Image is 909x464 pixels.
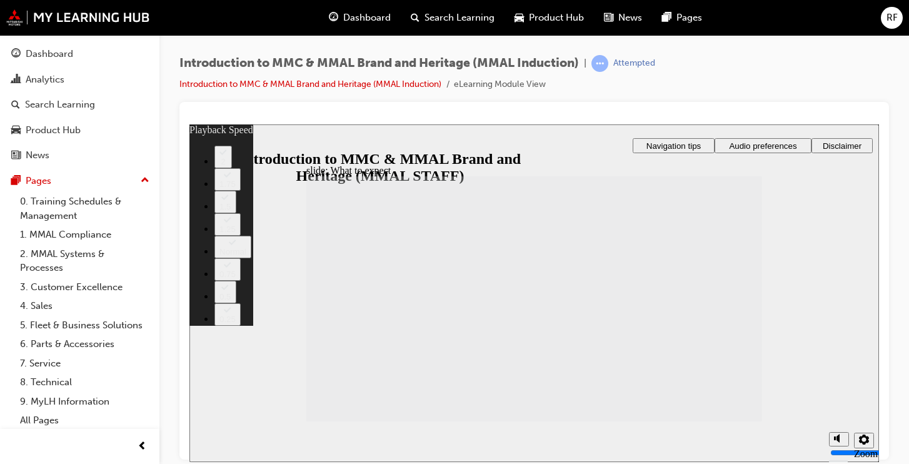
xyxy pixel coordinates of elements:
a: 8. Technical [15,373,154,392]
button: Navigation tips [443,14,525,29]
a: car-iconProduct Hub [505,5,594,31]
span: Audio preferences [540,17,607,26]
label: Zoom to fit [665,324,688,357]
a: Product Hub [5,119,154,142]
a: Dashboard [5,43,154,66]
div: Analytics [26,73,64,87]
input: volume [641,323,721,333]
span: car-icon [11,125,21,136]
a: 2. MMAL Systems & Processes [15,245,154,278]
span: Pages [676,11,702,25]
span: news-icon [11,150,21,161]
a: guage-iconDashboard [319,5,401,31]
span: guage-icon [329,10,338,26]
a: Introduction to MMC & MMAL Brand and Heritage (MMAL Induction) [179,79,441,89]
div: misc controls [633,297,683,338]
li: eLearning Module View [454,78,546,92]
span: learningRecordVerb_ATTEMPT-icon [591,55,608,72]
span: prev-icon [138,439,147,455]
span: search-icon [411,10,419,26]
button: Pages [5,169,154,193]
span: Dashboard [343,11,391,25]
span: pages-icon [11,176,21,187]
div: Attempted [613,58,655,69]
span: Introduction to MMC & MMAL Brand and Heritage (MMAL Induction) [179,56,579,71]
div: Pages [26,174,51,188]
a: 4. Sales [15,296,154,316]
div: Product Hub [26,123,81,138]
span: Disclaimer [633,17,672,26]
span: chart-icon [11,74,21,86]
div: 2 [30,33,38,42]
span: pages-icon [662,10,671,26]
span: car-icon [515,10,524,26]
span: | [584,56,586,71]
a: 1. MMAL Compliance [15,225,154,245]
a: news-iconNews [594,5,652,31]
div: Search Learning [25,98,95,112]
a: All Pages [15,411,154,430]
span: Product Hub [529,11,584,25]
a: pages-iconPages [652,5,712,31]
div: Dashboard [26,47,73,61]
span: guage-icon [11,49,21,60]
span: Search Learning [424,11,495,25]
button: DashboardAnalyticsSearch LearningProduct HubNews [5,40,154,169]
a: 3. Customer Excellence [15,278,154,297]
a: search-iconSearch Learning [401,5,505,31]
button: Audio preferences [525,14,622,29]
a: 6. Parts & Accessories [15,335,154,354]
a: 9. MyLH Information [15,392,154,411]
span: news-icon [604,10,613,26]
button: 2 [25,21,43,44]
button: Disclaimer [622,14,683,29]
span: search-icon [11,99,20,111]
a: Search Learning [5,93,154,116]
a: News [5,144,154,167]
button: Settings [665,308,685,324]
button: RF [881,7,903,29]
span: RF [886,11,898,25]
span: Navigation tips [457,17,511,26]
span: up-icon [141,173,149,189]
button: Mute (Ctrl+Alt+M) [640,308,660,322]
img: mmal [6,9,150,26]
div: News [26,148,49,163]
a: 0. Training Schedules & Management [15,192,154,225]
a: 7. Service [15,354,154,373]
a: Analytics [5,68,154,91]
a: 5. Fleet & Business Solutions [15,316,154,335]
span: News [618,11,642,25]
